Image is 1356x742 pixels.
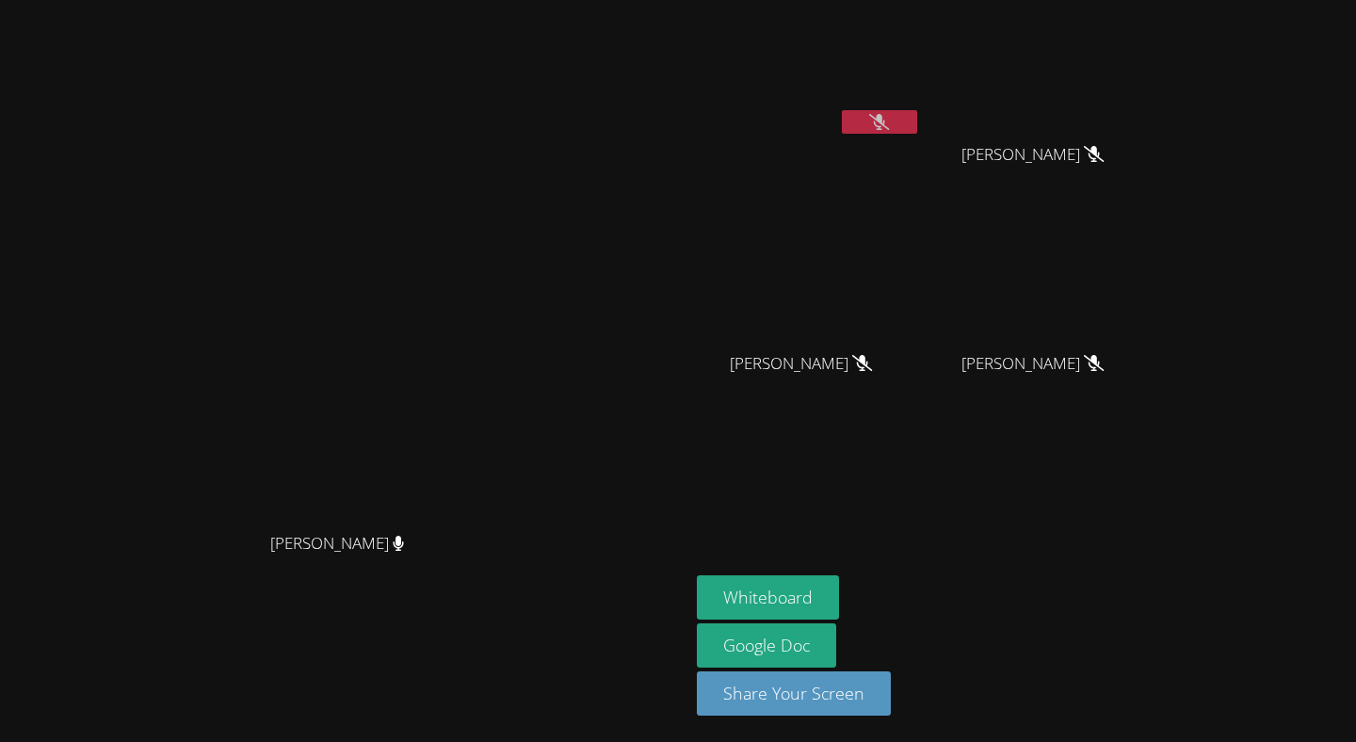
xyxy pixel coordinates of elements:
button: Whiteboard [697,575,839,620]
span: [PERSON_NAME] [961,350,1104,378]
span: [PERSON_NAME] [730,350,872,378]
a: Google Doc [697,623,836,668]
span: [PERSON_NAME] [270,530,405,557]
button: Share Your Screen [697,671,891,716]
span: [PERSON_NAME] [961,141,1104,169]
